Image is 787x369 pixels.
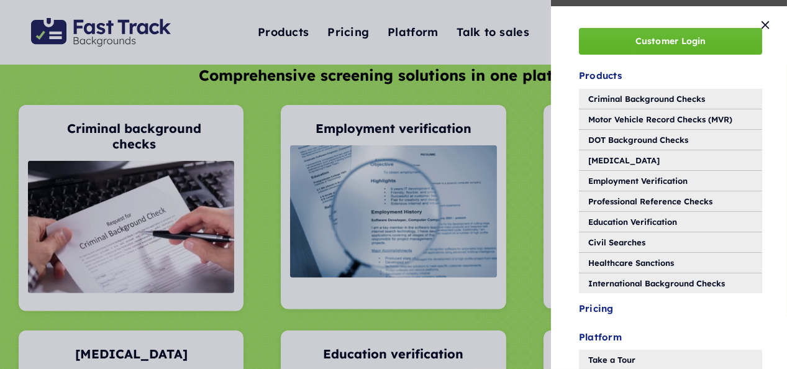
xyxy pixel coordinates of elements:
[579,232,762,252] a: Civil Searches
[579,253,762,273] a: Healthcare Sanctions
[579,89,762,109] a: Criminal Background Checks
[756,19,775,31] button: Close
[579,68,622,84] span: Products
[579,171,762,191] a: Employment Verification
[588,256,674,270] span: Healthcare Sanctions
[588,153,660,167] span: [MEDICAL_DATA]
[579,301,614,317] span: Pricing
[588,92,705,106] span: Criminal Background Checks
[579,130,762,150] a: DOT Background Checks
[588,215,677,229] span: Education Verification
[588,353,635,367] span: Take a Tour
[579,28,762,55] a: Customer Login
[635,36,706,47] span: Customer Login
[588,235,645,249] span: Civil Searches
[579,329,622,345] span: Platform
[579,212,762,232] a: Education Verification
[579,109,762,129] a: Motor Vehicle Record Checks (MVR)
[579,150,762,170] a: [MEDICAL_DATA]
[588,276,725,290] span: International Background Checks
[579,297,762,322] a: Pricing
[588,112,732,126] span: Motor Vehicle Record Checks (MVR)
[588,174,688,188] span: Employment Verification
[588,194,712,208] span: Professional Reference Checks
[579,326,762,350] a: Platform
[579,273,762,293] a: International Background Checks
[588,133,688,147] span: DOT Background Checks
[579,191,762,211] a: Professional Reference Checks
